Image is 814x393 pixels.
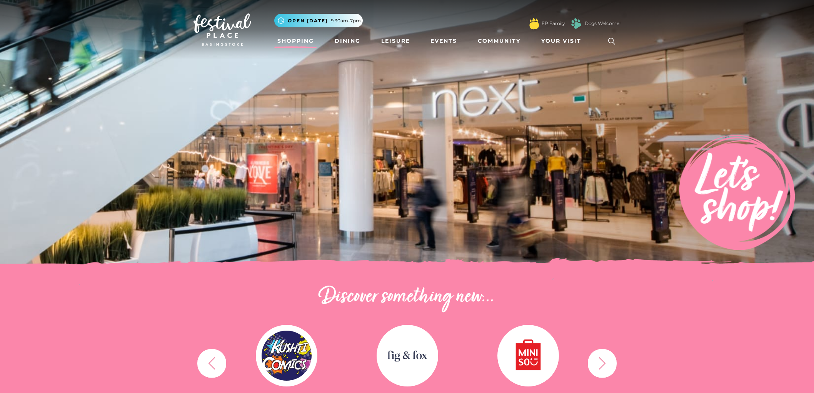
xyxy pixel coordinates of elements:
a: Events [427,34,460,48]
a: Shopping [274,34,317,48]
a: Leisure [378,34,413,48]
span: Your Visit [541,37,581,45]
a: Dogs Welcome! [585,20,621,27]
span: Open [DATE] [288,17,328,24]
img: Festival Place Logo [193,13,251,46]
a: Your Visit [538,34,588,48]
span: 9.30am-7pm [331,17,361,24]
a: Community [475,34,524,48]
a: Dining [332,34,364,48]
a: FP Family [542,20,565,27]
button: Open [DATE] 9.30am-7pm [274,14,363,27]
h2: Discover something new... [193,285,621,309]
